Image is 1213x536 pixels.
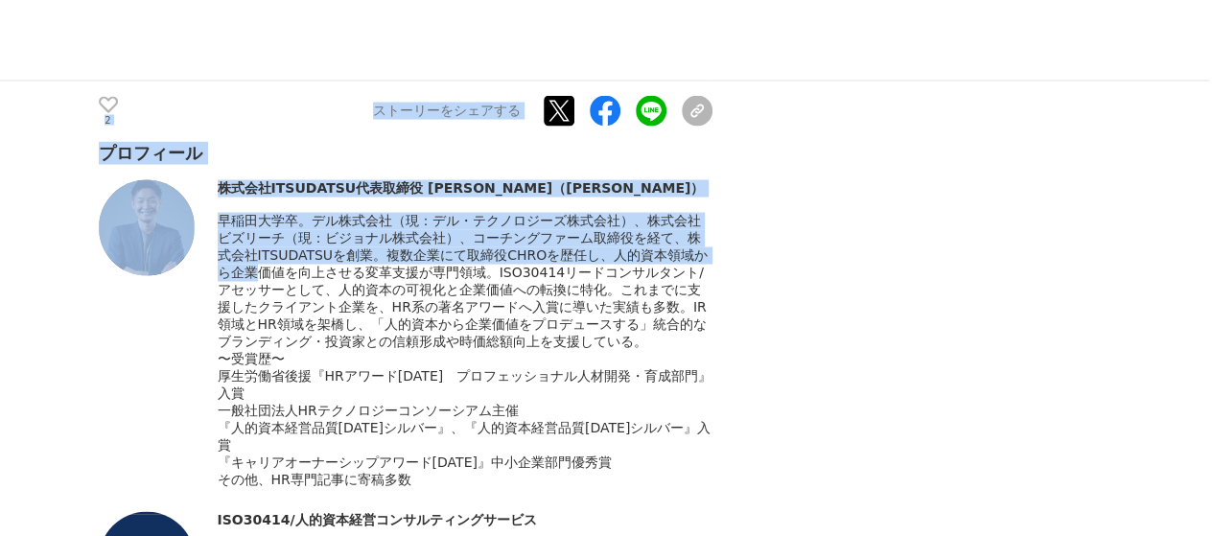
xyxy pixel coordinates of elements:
[218,367,712,400] span: 厚生労働省後援『HRアワード[DATE] プロフェッショナル人材開発・育成部門』入賞
[99,179,195,275] img: thumbnail_f9322090-71be-11f0-80a6-f9a5de9e755b.png
[218,402,519,417] span: 一般社団法人HRテクノロジーコンソーシアム主催
[373,102,521,119] p: ストーリーをシェアする
[218,471,411,486] span: その他、HR専門記事に寄稿多数
[99,141,712,164] div: プロフィール
[218,350,285,365] span: 〜受賞歴〜
[218,511,712,528] div: ISO30414/人的資本経営コンサルティングサービス
[218,212,709,348] span: 早稲田大学卒。デル株式会社（現：デル・テクノロジーズ株式会社）、株式会社ビズリーチ（現：ビジョナル株式会社）、コーチングファーム取締役を経て、株式会社ITSUDATSUを創業。複数企業にて取締役...
[99,115,118,125] p: 2
[218,179,712,197] div: 株式会社ITSUDATSU代表取締役 [PERSON_NAME]（[PERSON_NAME]）
[218,454,612,469] span: 『キャリアオーナーシップアワード[DATE]』中小企業部門優秀賞
[218,419,711,452] span: 『人的資本経営品質[DATE]シルバー』、『人的資本経営品質[DATE]シルバー』入賞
